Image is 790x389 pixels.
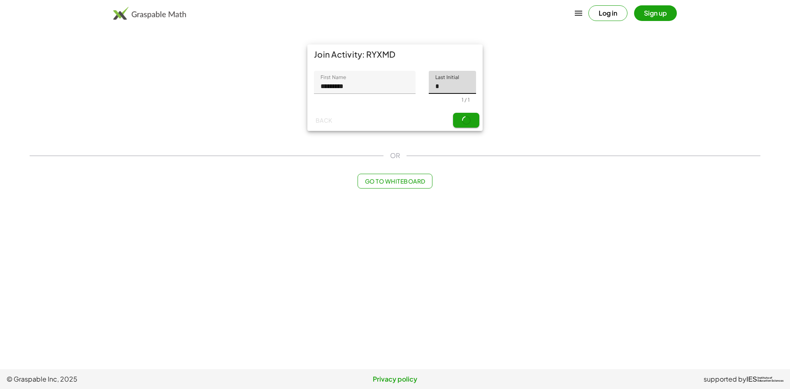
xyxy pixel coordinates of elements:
[757,377,783,382] span: Institute of Education Sciences
[390,151,400,161] span: OR
[588,5,627,21] button: Log in
[746,374,783,384] a: IESInstitute ofEducation Sciences
[7,374,265,384] span: © Graspable Inc, 2025
[462,97,469,103] div: 1 / 1
[358,174,432,189] button: Go to Whiteboard
[365,177,425,185] span: Go to Whiteboard
[307,44,483,64] div: Join Activity: RYXMD
[265,374,524,384] a: Privacy policy
[704,374,746,384] span: supported by
[746,375,757,383] span: IES
[634,5,677,21] button: Sign up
